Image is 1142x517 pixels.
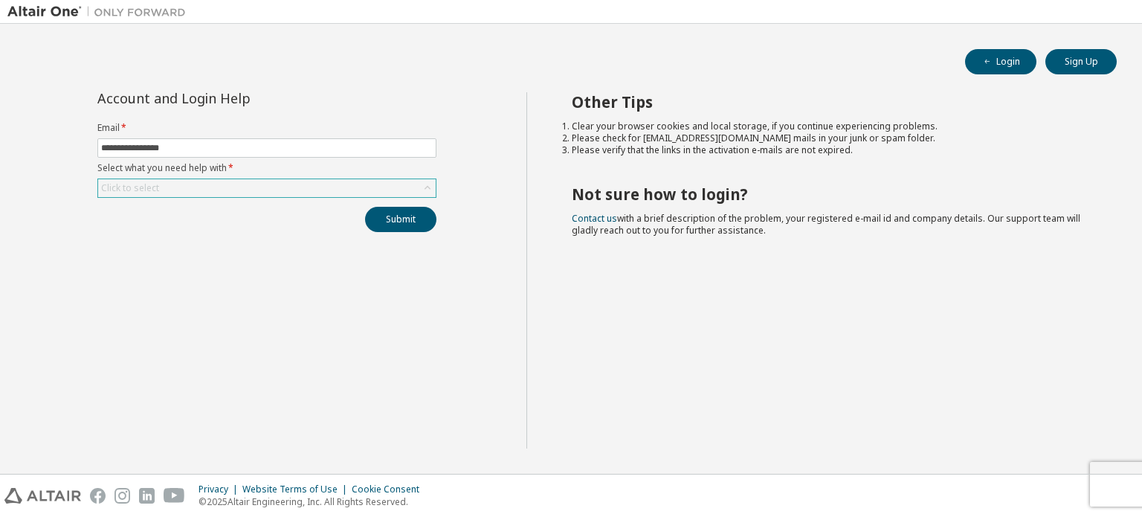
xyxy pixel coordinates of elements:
[572,121,1091,132] li: Clear your browser cookies and local storage, if you continue experiencing problems.
[97,162,436,174] label: Select what you need help with
[199,495,428,508] p: © 2025 Altair Engineering, Inc. All Rights Reserved.
[199,484,242,495] div: Privacy
[98,179,436,197] div: Click to select
[352,484,428,495] div: Cookie Consent
[1045,49,1117,74] button: Sign Up
[97,92,369,104] div: Account and Login Help
[572,92,1091,112] h2: Other Tips
[242,484,352,495] div: Website Terms of Use
[572,132,1091,144] li: Please check for [EMAIL_ADDRESS][DOMAIN_NAME] mails in your junk or spam folder.
[114,488,130,504] img: instagram.svg
[572,144,1091,156] li: Please verify that the links in the activation e-mails are not expired.
[965,49,1036,74] button: Login
[4,488,81,504] img: altair_logo.svg
[572,184,1091,204] h2: Not sure how to login?
[101,182,159,194] div: Click to select
[90,488,106,504] img: facebook.svg
[365,207,436,232] button: Submit
[97,122,436,134] label: Email
[7,4,193,19] img: Altair One
[572,212,1080,237] span: with a brief description of the problem, your registered e-mail id and company details. Our suppo...
[164,488,185,504] img: youtube.svg
[572,212,617,225] a: Contact us
[139,488,155,504] img: linkedin.svg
